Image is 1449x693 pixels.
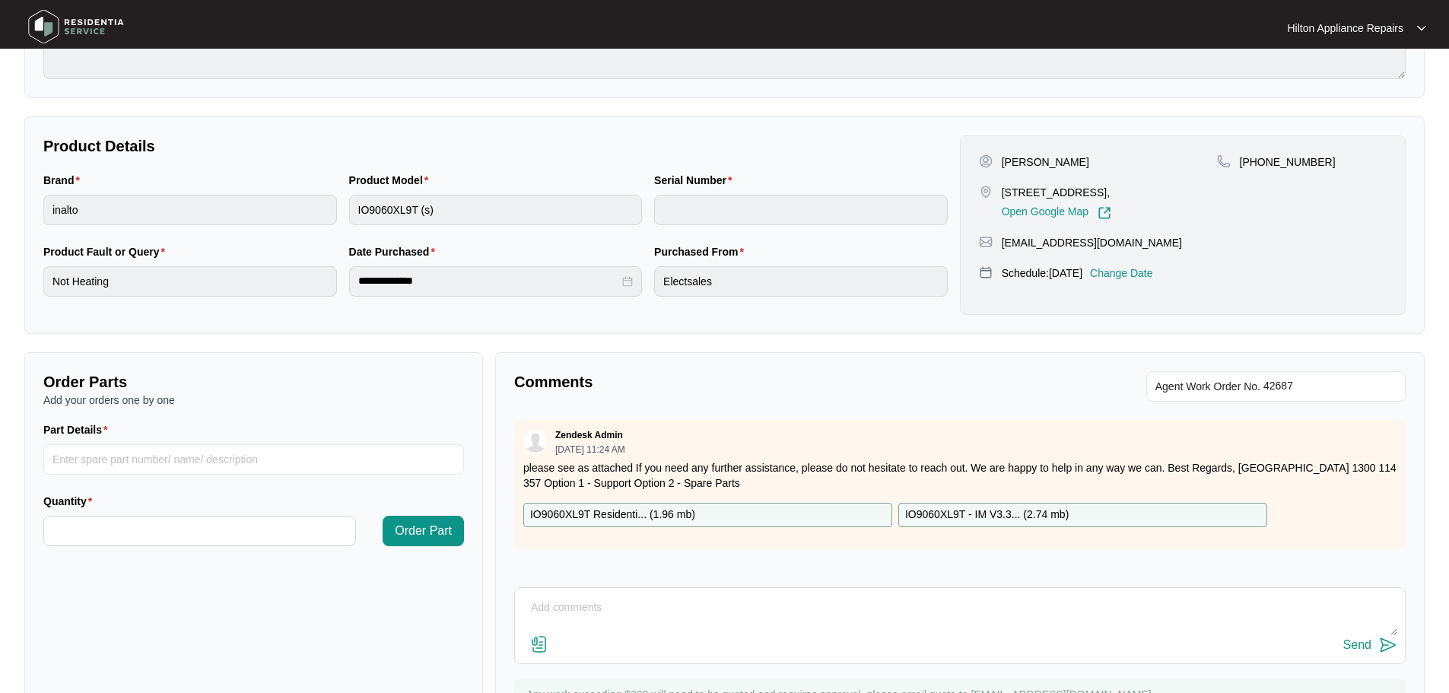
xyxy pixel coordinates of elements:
label: Product Fault or Query [43,244,171,259]
p: please see as attached If you need any further assistance, please do not hesitate to reach out. W... [523,460,1397,491]
p: Comments [514,371,949,393]
label: Serial Number [654,173,738,188]
input: Quantity [44,517,355,545]
img: send-icon.svg [1379,636,1397,654]
input: Date Purchased [358,273,620,289]
label: Product Model [349,173,435,188]
button: Order Part [383,516,464,546]
button: Send [1343,635,1397,656]
p: Product Details [43,135,948,157]
p: [PERSON_NAME] [1002,154,1089,170]
label: Purchased From [654,244,750,259]
p: Zendesk Admin [555,429,623,441]
label: Brand [43,173,86,188]
p: Add your orders one by one [43,393,464,408]
a: Open Google Map [1002,206,1111,220]
span: Agent Work Order No. [1155,377,1260,396]
img: user.svg [524,430,547,453]
p: [EMAIL_ADDRESS][DOMAIN_NAME] [1002,235,1182,250]
img: residentia service logo [23,4,129,49]
p: [DATE] 11:24 AM [555,445,625,454]
label: Quantity [43,494,98,509]
p: IO9060XL9T - IM V3.3... ( 2.74 mb ) [905,507,1069,523]
p: Schedule: [DATE] [1002,265,1082,281]
img: map-pin [979,265,993,279]
input: Purchased From [654,266,948,297]
div: Send [1343,638,1371,652]
span: Order Part [395,522,452,540]
input: Add Agent Work Order No. [1263,377,1397,396]
input: Product Fault or Query [43,266,337,297]
img: map-pin [979,235,993,249]
p: [STREET_ADDRESS], [1002,185,1111,200]
input: Brand [43,195,337,225]
input: Product Model [349,195,643,225]
p: [PHONE_NUMBER] [1240,154,1336,170]
img: user-pin [979,154,993,168]
label: Date Purchased [349,244,441,259]
img: map-pin [1217,154,1231,168]
input: Part Details [43,444,464,475]
img: Link-External [1098,206,1111,220]
img: map-pin [979,185,993,199]
img: file-attachment-doc.svg [530,635,548,653]
input: Serial Number [654,195,948,225]
p: IO9060XL9T Residenti... ( 1.96 mb ) [530,507,695,523]
p: Order Parts [43,371,464,393]
img: dropdown arrow [1417,24,1426,32]
p: Change Date [1090,265,1153,281]
label: Part Details [43,422,114,437]
p: Hilton Appliance Repairs [1287,21,1403,36]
